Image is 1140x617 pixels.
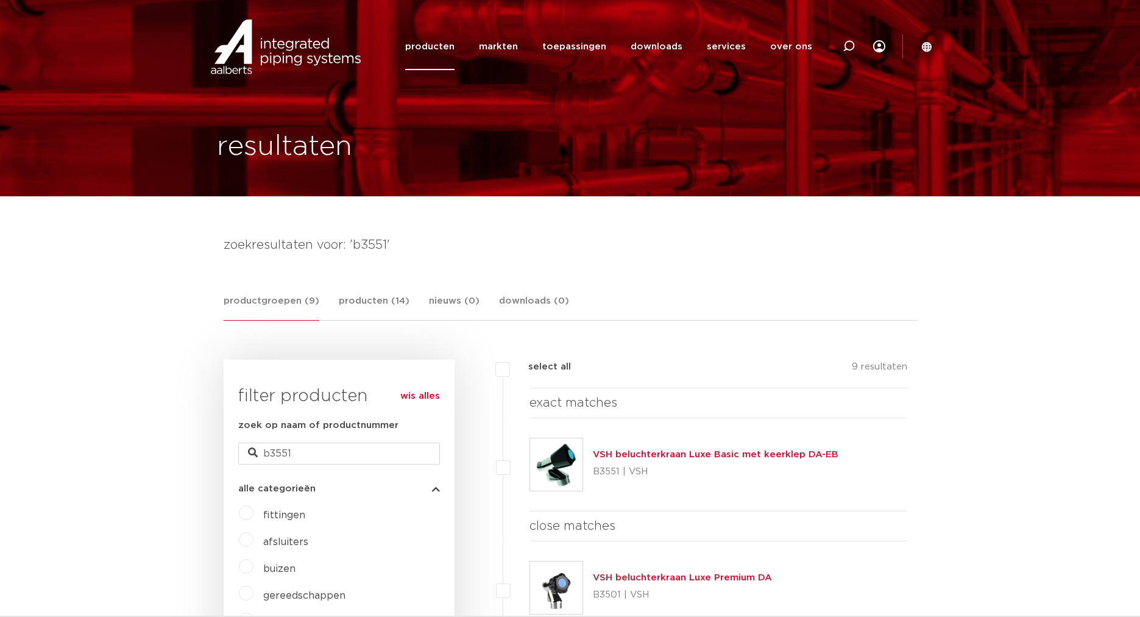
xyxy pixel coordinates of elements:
a: VSH beluchterkraan Luxe Premium DA [593,573,772,582]
a: nieuws (0) [429,294,480,320]
h3: filter producten [238,384,440,408]
img: Thumbnail for VSH beluchterkraan Luxe Premium DA [530,562,582,614]
a: producten (14) [339,294,409,320]
a: producten [405,23,455,70]
input: zoeken [238,443,440,465]
img: Thumbnail for VSH beluchterkraan Luxe Basic met keerklep DA-EB [530,438,582,491]
a: over ons [770,23,812,70]
h1: resultaten [217,127,352,166]
label: zoek op naam of productnummer [238,418,398,433]
a: services [707,23,746,70]
span: alle categorieën [238,484,316,493]
a: productgroepen (9) [224,294,319,321]
button: alle categorieën [238,484,440,493]
a: fittingen [263,510,305,520]
a: gereedschappen [263,591,345,601]
a: afsluiters [263,537,308,547]
a: downloads (0) [499,294,569,320]
p: B3551 | VSH [593,462,838,482]
label: select all [510,360,571,374]
a: toepassingen [542,23,606,70]
a: downloads [631,23,682,70]
h4: zoekresultaten voor: 'b3551' [224,235,917,255]
nav: Menu [405,23,812,70]
a: buizen [263,564,296,574]
h4: close matches [529,516,908,536]
a: VSH beluchterkraan Luxe Basic met keerklep DA-EB [593,450,838,459]
a: markten [479,23,518,70]
h4: exact matches [529,393,908,413]
p: B3501 | VSH [593,585,772,605]
a: wis alles [400,389,440,404]
p: 9 resultaten [852,360,907,379]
